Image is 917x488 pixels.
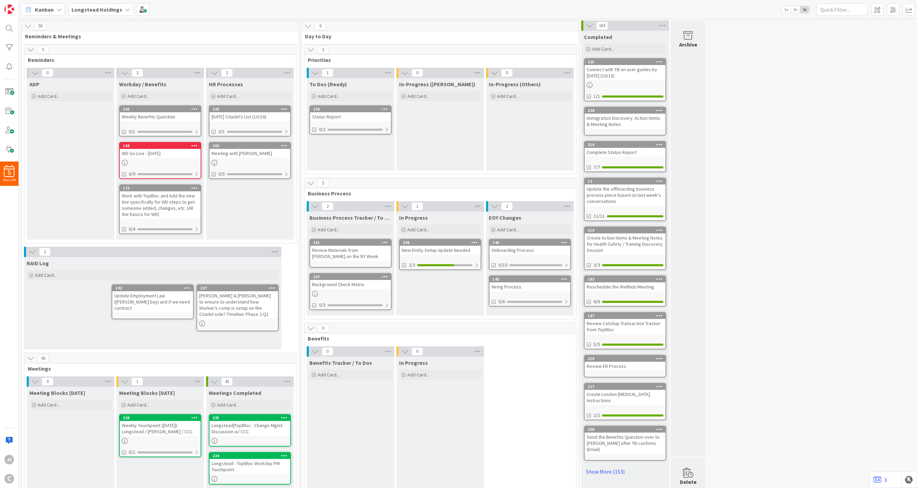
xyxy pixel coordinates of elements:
span: 3 [131,69,143,77]
span: Completed [584,34,612,40]
span: Priorities [308,56,568,63]
div: 216 [588,228,665,233]
div: 236 [123,107,201,112]
span: 0 [411,69,423,77]
div: 206 [585,426,665,433]
div: 237 [200,286,278,291]
div: 202 [209,143,290,149]
div: 228 [588,108,665,113]
span: Add Card... [592,46,614,52]
div: 167 [585,313,665,319]
span: 0/10 [498,261,507,269]
div: JC [4,455,14,464]
div: Work with TopBloc and Add the new line specifically for WD steps to get someone added, changes, e... [120,191,201,219]
span: EOY Changes [489,214,521,221]
div: 234Longstead - TopBloc Workday PM Touchpoint [209,453,290,474]
div: 239Status Report [310,106,391,121]
span: 2/2 [594,412,600,419]
div: 208 [403,240,481,245]
div: 218Review ER Process [585,356,665,371]
div: 225 [585,59,665,65]
div: 192Update Employment Law ([PERSON_NAME] Day) and if we need contract [112,285,193,312]
div: 181 [313,240,391,245]
div: 229[DATE] Citadel's List (10/16) [209,106,290,121]
div: 206 [588,427,665,432]
span: In-Progress (Jerry) [399,81,475,88]
span: Add Card... [407,227,429,233]
span: 2/3 [409,261,415,269]
span: 1 [322,69,333,77]
div: 219 [585,142,665,148]
div: 145 [489,276,570,282]
div: 216Create Action Items & Meeting Notes for Health Safety / Training Discovery Session [585,227,665,255]
span: Add Card... [318,372,340,378]
div: [DATE] Citadel's List (10/16) [209,112,290,121]
span: 2 [501,202,513,210]
span: Add Card... [35,272,57,278]
div: 192 [115,286,193,291]
span: 5/5 [594,341,600,348]
div: 235 [209,415,290,421]
div: Longstead|TopBloc - Change Mgmt Discussion w/ CCC [209,421,290,436]
div: 206Send the Benefits Question over to [PERSON_NAME] after TB confirms (Email) [585,426,665,454]
span: 3x [800,6,809,13]
span: Add Card... [217,93,239,99]
div: 181 [310,240,391,246]
span: 0 [42,377,53,386]
div: 202Meeting with [PERSON_NAME] [209,143,290,158]
div: 218 [588,356,665,361]
div: 158WD Go Live - [DATE] [120,143,201,158]
span: 0/2 [319,126,326,133]
span: ADP [29,81,39,88]
div: 219Complete Status Report [585,142,665,157]
div: New Entity Setup Update Needed [400,246,481,255]
div: 238 [123,415,201,420]
div: 146 [489,240,570,246]
div: 158 [123,143,201,148]
div: 216 [585,227,665,233]
span: 43 [37,354,49,362]
span: 0/9 [129,170,135,178]
span: 11/11 [594,213,605,220]
div: Meeting with [PERSON_NAME] [209,149,290,158]
div: 239 [310,106,391,112]
div: 182Reschedule the WellHub Meeting [585,276,665,291]
div: 173Work with TopBloc and Add the new line specifically for WD steps to get someone added, changes... [120,185,201,219]
a: Show More (153) [584,466,666,477]
div: 146 [493,240,570,245]
div: 181Review Materials from [PERSON_NAME] on the NY Week [310,240,391,261]
div: 12 [588,179,665,184]
div: 237 [197,285,278,291]
span: Add Card... [318,93,340,99]
div: 158 [120,143,201,149]
div: Background Check Matrix [310,280,391,289]
div: 219 [588,142,665,147]
span: Add Card... [497,227,519,233]
div: 225Connect with TB on user guides by [DATE] (10/13) [585,59,665,80]
div: 236 [120,106,201,112]
span: 3/3 [594,261,600,269]
span: In Progress [399,359,428,366]
span: 0/2 [129,449,135,456]
span: 7/7 [594,164,600,171]
div: 146Onboarding Process [489,240,570,255]
span: Workday / Benefits [119,81,166,88]
span: Meeting Blocks Today [29,389,85,396]
span: Business Process [308,190,568,197]
span: Add Card... [127,402,149,408]
span: 1/1 [594,93,600,100]
span: Add Card... [217,402,239,408]
span: Add Card... [318,227,340,233]
span: RAID Log [27,260,49,267]
span: 42 [221,377,233,386]
div: 229 [213,107,290,112]
span: Add Card... [407,93,429,99]
div: Create London [MEDICAL_DATA] Instructions [585,390,665,405]
span: 1 [411,202,423,210]
div: 236Weekly Benefits Question [120,106,201,121]
span: Add Card... [38,402,60,408]
span: 0 [411,347,423,356]
span: Benefits [308,335,568,342]
div: 167 [588,313,665,318]
span: 0/3 [319,301,326,309]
